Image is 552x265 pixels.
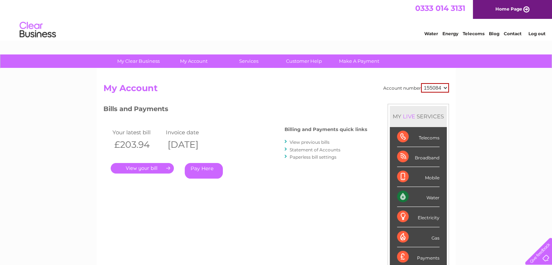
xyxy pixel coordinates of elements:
[528,31,545,36] a: Log out
[103,83,449,97] h2: My Account
[103,104,367,117] h3: Bills and Payments
[397,127,439,147] div: Telecoms
[397,167,439,187] div: Mobile
[19,19,56,41] img: logo.png
[397,147,439,167] div: Broadband
[111,127,164,137] td: Your latest bill
[397,227,439,247] div: Gas
[109,54,168,68] a: My Clear Business
[415,4,465,13] a: 0333 014 3131
[463,31,484,36] a: Telecoms
[390,106,447,127] div: MY SERVICES
[111,163,174,174] a: .
[111,137,164,152] th: £203.94
[164,54,224,68] a: My Account
[489,31,499,36] a: Blog
[442,31,458,36] a: Energy
[383,83,449,93] div: Account number
[285,127,367,132] h4: Billing and Payments quick links
[290,154,336,160] a: Paperless bill settings
[219,54,279,68] a: Services
[424,31,438,36] a: Water
[164,137,218,152] th: [DATE]
[164,127,218,137] td: Invoice date
[401,113,417,120] div: LIVE
[274,54,334,68] a: Customer Help
[290,139,330,145] a: View previous bills
[185,163,223,179] a: Pay Here
[504,31,522,36] a: Contact
[397,187,439,207] div: Water
[290,147,340,152] a: Statement of Accounts
[397,207,439,227] div: Electricity
[105,4,448,35] div: Clear Business is a trading name of Verastar Limited (registered in [GEOGRAPHIC_DATA] No. 3667643...
[329,54,389,68] a: Make A Payment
